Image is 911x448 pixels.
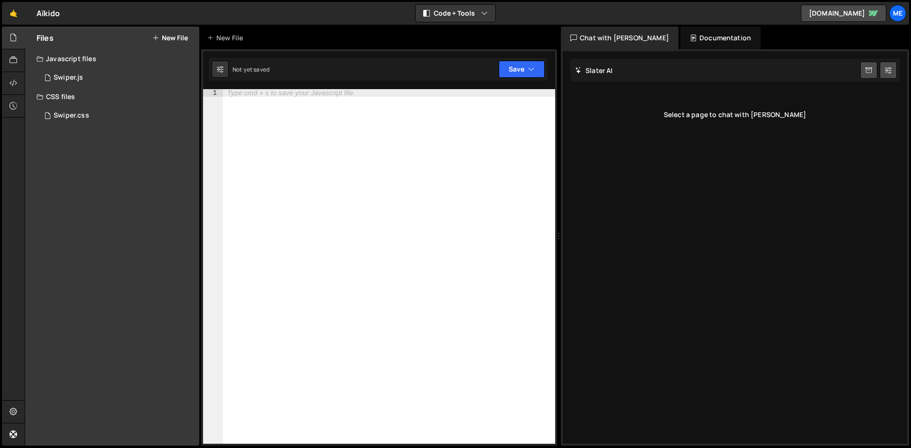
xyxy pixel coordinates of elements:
[54,111,89,120] div: Swiper.css
[54,73,83,82] div: Swiper.js
[37,33,54,43] h2: Files
[2,2,25,25] a: 🤙
[227,90,355,96] div: Type cmd + s to save your Javascript file.
[416,5,495,22] button: Code + Tools
[232,65,270,73] div: Not yet saved
[207,33,247,43] div: New File
[37,8,60,19] div: Aïkido
[37,68,199,87] div: 17113/47202.js
[499,61,545,78] button: Save
[203,89,223,97] div: 1
[37,106,199,125] div: 17113/47203.css
[570,96,900,134] div: Select a page to chat with [PERSON_NAME]
[25,87,199,106] div: CSS files
[680,27,761,49] div: Documentation
[889,5,906,22] a: Me
[801,5,886,22] a: [DOMAIN_NAME]
[152,34,188,42] button: New File
[25,49,199,68] div: Javascript files
[575,66,613,75] h2: Slater AI
[561,27,679,49] div: Chat with [PERSON_NAME]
